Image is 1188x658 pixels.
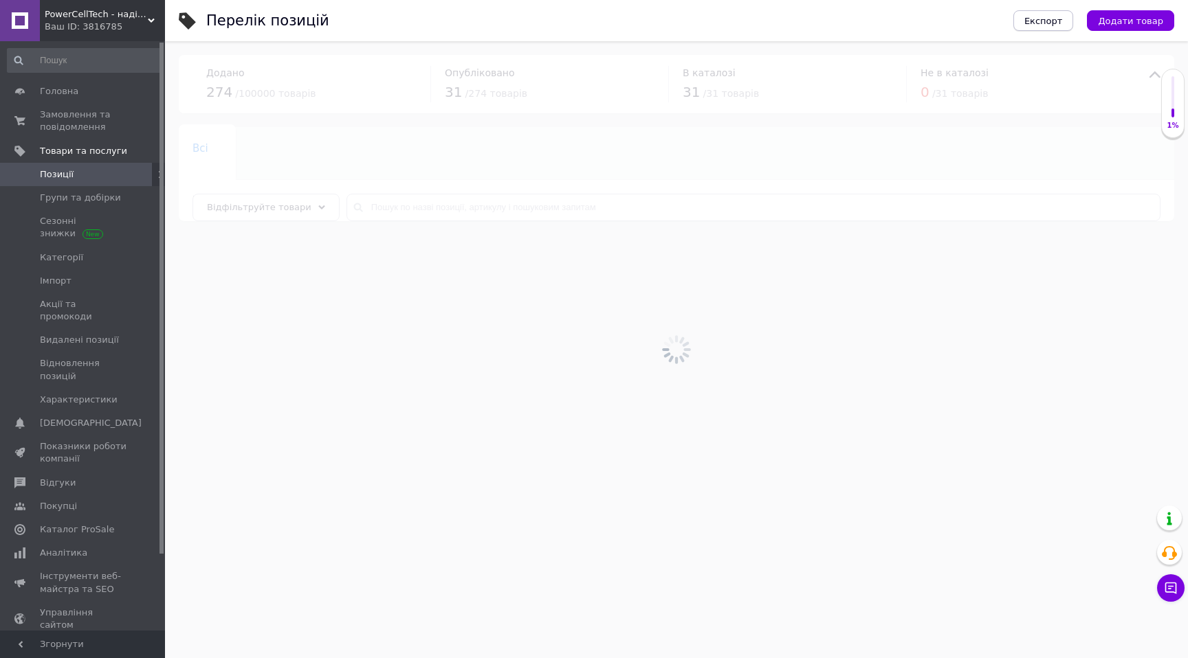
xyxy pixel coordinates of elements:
[40,334,119,346] span: Видалені позиції
[40,523,114,536] span: Каталог ProSale
[206,14,329,28] div: Перелік позицій
[1013,10,1074,31] button: Експорт
[40,251,83,264] span: Категорії
[1087,10,1174,31] button: Додати товар
[40,215,127,240] span: Сезонні знижки
[40,570,127,595] span: Інструменти веб-майстра та SEO
[40,85,78,98] span: Головна
[40,417,142,429] span: [DEMOGRAPHIC_DATA]
[40,547,87,559] span: Аналітика
[40,275,71,287] span: Імпорт
[1024,16,1063,26] span: Експорт
[7,48,162,73] input: Пошук
[40,298,127,323] span: Акції та промокоди
[40,394,118,406] span: Характеристики
[40,606,127,631] span: Управління сайтом
[40,500,77,512] span: Покупці
[40,357,127,382] span: Відновлення позицій
[45,21,165,33] div: Ваш ID: 3816785
[40,145,127,157] span: Товари та послуги
[40,477,76,489] span: Відгуки
[1157,574,1185,602] button: Чат з покупцем
[1098,16,1163,26] span: Додати товар
[45,8,148,21] span: PowerCellTech - надійні акумулятори для дронів, створені під ваші завдання
[40,440,127,465] span: Показники роботи компанії
[40,109,127,133] span: Замовлення та повідомлення
[40,168,74,181] span: Позиції
[1162,121,1184,131] div: 1%
[40,192,121,204] span: Групи та добірки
